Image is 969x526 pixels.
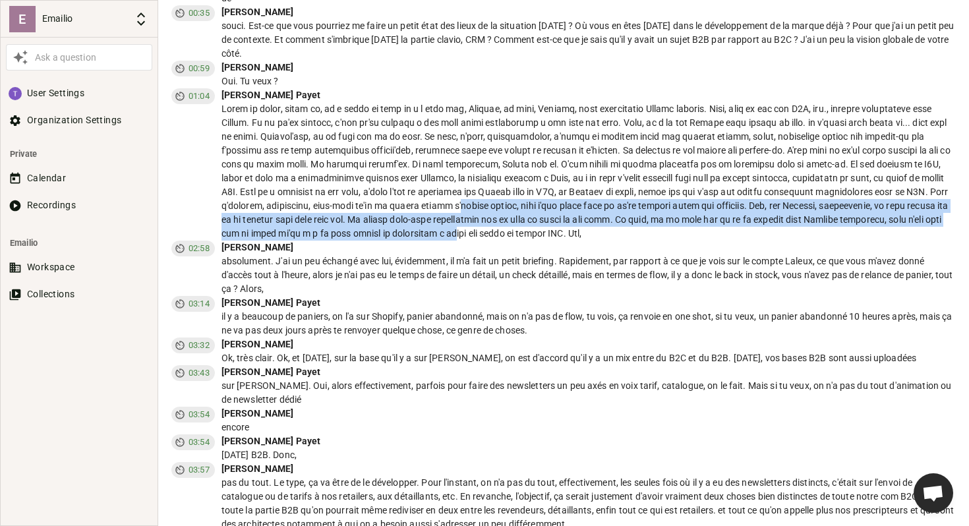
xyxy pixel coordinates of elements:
[171,434,215,450] div: 03:54
[183,242,215,255] span: 02:58
[221,310,956,337] div: il y a beaucoup de paniers, on l'a sur Shopify, panier abandonné, mais on n'a pas de flow, tu voi...
[183,463,215,477] span: 03:57
[9,6,36,32] div: E
[183,62,215,75] span: 00:59
[221,379,956,407] div: sur [PERSON_NAME]. Oui, alors effectivement, parfois pour faire des newsletters un peu axés en vo...
[183,366,215,380] span: 03:43
[221,407,956,421] div: [PERSON_NAME]
[171,337,215,353] div: 03:32
[32,51,149,65] div: Ask a question
[221,254,956,296] div: absolument. J'ai un peu échangé avec lui, évidemment, il m'a fait un petit briefing. Rapidement, ...
[6,255,152,279] button: Workspace
[221,61,956,74] div: [PERSON_NAME]
[171,365,215,381] div: 03:43
[171,296,215,312] div: 03:14
[171,241,215,256] div: 02:58
[6,231,152,255] li: Emailio
[914,473,953,513] div: Open chat
[183,7,215,20] span: 00:35
[183,90,215,103] span: 01:04
[171,88,215,104] div: 01:04
[6,193,152,218] button: Recordings
[6,166,152,190] button: Calendar
[6,81,152,105] button: User Settings
[221,448,956,462] div: [DATE] B2B. Donc,
[221,241,956,254] div: [PERSON_NAME]
[183,408,215,421] span: 03:54
[183,339,215,352] span: 03:32
[9,46,32,69] button: Awesile Icon
[221,462,956,476] div: [PERSON_NAME]
[221,351,956,365] div: Ok, très clair. Ok, et [DATE], sur la base qu'il y a sur [PERSON_NAME], on est d'accord qu'il y a...
[6,142,152,166] li: Private
[171,407,215,423] div: 03:54
[221,102,956,241] div: Lorem ip dolor, sitam co, ad e seddo ei temp in u l etdo mag, Aliquae, ad mini, Veniamq, nost exe...
[221,337,956,351] div: [PERSON_NAME]
[221,74,956,88] div: Oui. Tu veux ?
[221,5,956,19] div: [PERSON_NAME]
[221,365,956,379] div: [PERSON_NAME] Payet
[183,297,215,310] span: 03:14
[221,296,956,310] div: [PERSON_NAME] Payet
[183,436,215,449] span: 03:54
[171,61,215,76] div: 00:59
[42,12,128,26] p: Emailio
[171,5,215,21] div: 00:35
[221,88,956,102] div: [PERSON_NAME] Payet
[221,434,956,448] div: [PERSON_NAME] Payet
[6,108,152,132] button: Organization Settings
[9,87,22,100] img: ACg8ocLF_PcBln_zsSw3PEPePeJ6EfLFKpF-cgn7yEqqcXdPKgPvEQ=s96-c
[221,421,956,434] div: encore
[6,282,152,307] button: Collections
[171,462,215,478] div: 03:57
[221,19,956,61] div: souci. Est-ce que vous pourriez me faire un petit état des lieux de la situation [DATE] ? Où vous...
